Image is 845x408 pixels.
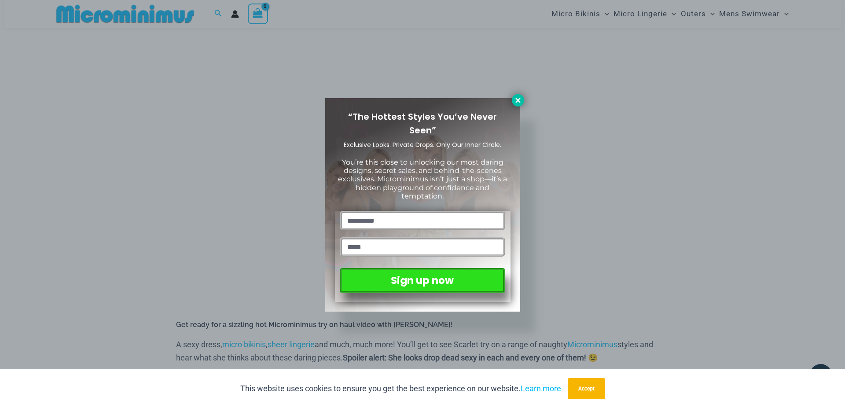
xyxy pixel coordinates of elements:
[344,140,501,149] span: Exclusive Looks. Private Drops. Only Our Inner Circle.
[240,382,561,395] p: This website uses cookies to ensure you get the best experience on our website.
[521,384,561,393] a: Learn more
[338,158,507,200] span: You’re this close to unlocking our most daring designs, secret sales, and behind-the-scenes exclu...
[568,378,605,399] button: Accept
[512,94,524,107] button: Close
[348,110,497,136] span: “The Hottest Styles You’ve Never Seen”
[340,268,505,293] button: Sign up now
